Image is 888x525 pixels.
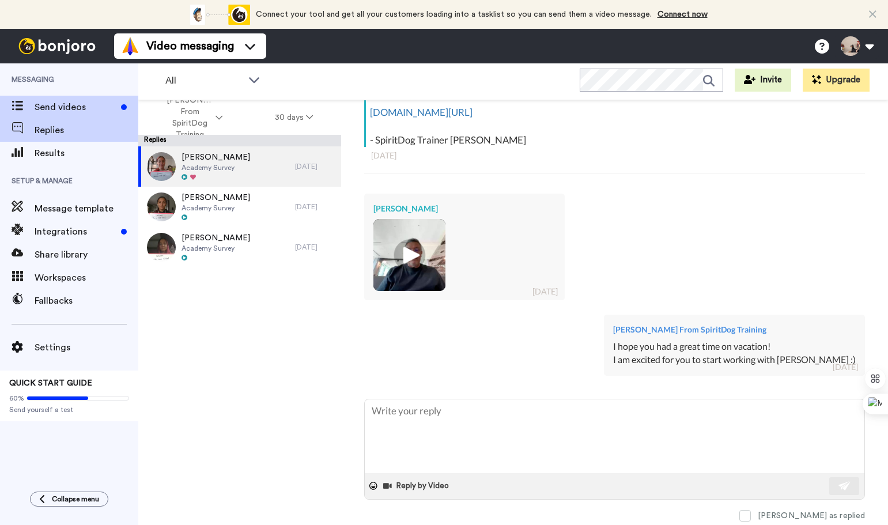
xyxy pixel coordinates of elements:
div: I hope you had a great time on vacation! I am excited for you to start working with [PERSON_NAME] :) [613,340,856,367]
span: Results [35,146,138,160]
img: 14f53bf2-9782-4e16-906f-ebef0a4a4cc8-thumb.jpg [147,192,176,221]
img: eb40eb63-b016-439f-b9ad-7ad49ddf5be6-thumb.jpg [373,219,445,291]
span: Academy Survey [182,163,250,172]
span: [PERSON_NAME] [182,232,250,244]
span: Academy Survey [182,203,250,213]
span: [PERSON_NAME] From SpiritDog Training [167,95,213,141]
a: Connect now [658,10,708,18]
div: [PERSON_NAME] as replied [758,510,865,522]
span: Share library [35,248,138,262]
div: [DATE] [532,286,558,297]
button: Upgrade [803,69,870,92]
span: Workspaces [35,271,138,285]
img: e777535d-6082-4240-8f9f-3b3c19d95316-thumb.jpg [147,233,176,262]
div: [PERSON_NAME] From SpiritDog Training [613,324,856,335]
div: [DATE] [295,243,335,252]
button: [PERSON_NAME] From SpiritDog Training [141,90,249,145]
span: Collapse menu [52,494,99,504]
a: [PERSON_NAME]Academy Survey[DATE] [138,146,341,187]
span: Message template [35,202,138,216]
img: 5372ea73-8e7d-4c3b-ab5a-12de0485811a-thumb.jpg [147,152,176,181]
span: Replies [35,123,138,137]
span: [PERSON_NAME] [182,152,250,163]
div: [PERSON_NAME] [373,203,556,214]
img: ic_play_thick.png [394,239,425,271]
a: [DOMAIN_NAME][URL] [370,106,473,118]
span: Send yourself a test [9,405,129,414]
button: Reply by Video [382,477,452,494]
span: Fallbacks [35,294,138,308]
span: Video messaging [146,38,234,54]
div: [DATE] [295,162,335,171]
div: animation [187,5,250,25]
span: All [165,74,243,88]
button: 30 days [249,107,339,128]
button: Collapse menu [30,492,108,507]
span: Connect your tool and get all your customers loading into a tasklist so you can send them a video... [256,10,652,18]
button: Invite [735,69,791,92]
a: [PERSON_NAME]Academy Survey[DATE] [138,227,341,267]
div: [DATE] [371,150,858,161]
span: Send videos [35,100,116,114]
span: 60% [9,394,24,403]
span: [PERSON_NAME] [182,192,250,203]
a: [PERSON_NAME]Academy Survey[DATE] [138,187,341,227]
img: bj-logo-header-white.svg [14,38,100,54]
div: Replies [138,135,341,146]
span: Integrations [35,225,116,239]
div: [DATE] [833,361,858,373]
span: QUICK START GUIDE [9,379,92,387]
img: vm-color.svg [121,37,139,55]
span: Settings [35,341,138,354]
img: send-white.svg [838,481,851,490]
span: Academy Survey [182,244,250,253]
div: [DATE] [295,202,335,211]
